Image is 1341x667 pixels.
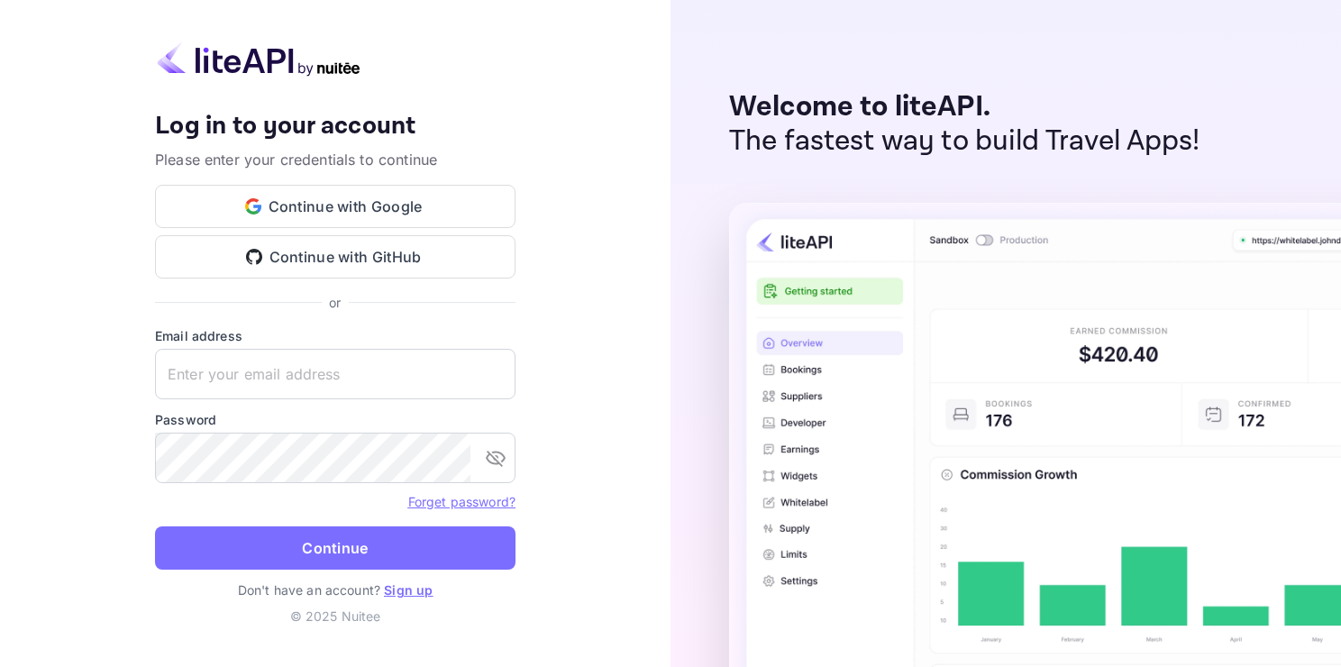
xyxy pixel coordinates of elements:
p: © 2025 Nuitee [155,607,515,626]
p: or [329,293,341,312]
img: liteapi [155,41,362,77]
a: Forget password? [408,494,515,509]
a: Forget password? [408,492,515,510]
p: Welcome to liteAPI. [729,90,1200,124]
button: Continue with GitHub [155,235,515,279]
a: Sign up [384,582,433,598]
label: Password [155,410,515,429]
button: Continue [155,526,515,570]
input: Enter your email address [155,349,515,399]
p: Don't have an account? [155,580,515,599]
button: toggle password visibility [478,440,514,476]
label: Email address [155,326,515,345]
p: Please enter your credentials to continue [155,149,515,170]
p: The fastest way to build Travel Apps! [729,124,1200,159]
button: Continue with Google [155,185,515,228]
h4: Log in to your account [155,111,515,142]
